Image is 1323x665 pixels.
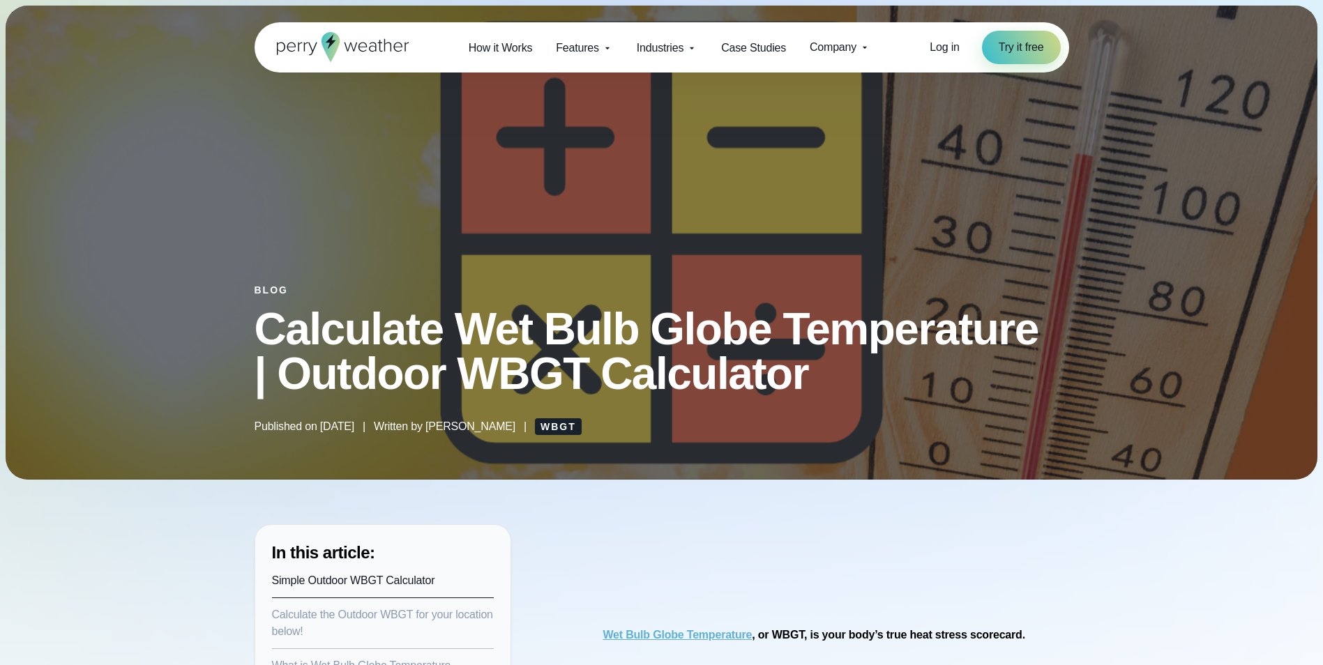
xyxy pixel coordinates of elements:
span: Features [556,40,599,56]
span: Written by [PERSON_NAME] [374,418,515,435]
strong: , or WBGT, is your body’s true heat stress scorecard. [603,629,1025,641]
h1: Calculate Wet Bulb Globe Temperature | Outdoor WBGT Calculator [255,307,1069,396]
h3: In this article: [272,542,494,564]
a: Try it free [982,31,1061,64]
span: | [363,418,365,435]
a: Log in [930,39,959,56]
span: | [524,418,527,435]
a: WBGT [535,418,582,435]
span: Case Studies [721,40,786,56]
span: Company [810,39,856,56]
a: Simple Outdoor WBGT Calculator [272,574,435,586]
a: Wet Bulb Globe Temperature [603,629,753,641]
a: How it Works [457,33,545,62]
span: Industries [637,40,683,56]
span: How it Works [469,40,533,56]
iframe: WBGT Explained: Listen as we break down all you need to know about WBGT Video [644,524,1028,582]
span: Try it free [999,39,1044,56]
span: Log in [930,41,959,53]
a: Calculate the Outdoor WBGT for your location below! [272,609,493,637]
div: Blog [255,284,1069,296]
span: Published on [DATE] [255,418,355,435]
a: Case Studies [709,33,798,62]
